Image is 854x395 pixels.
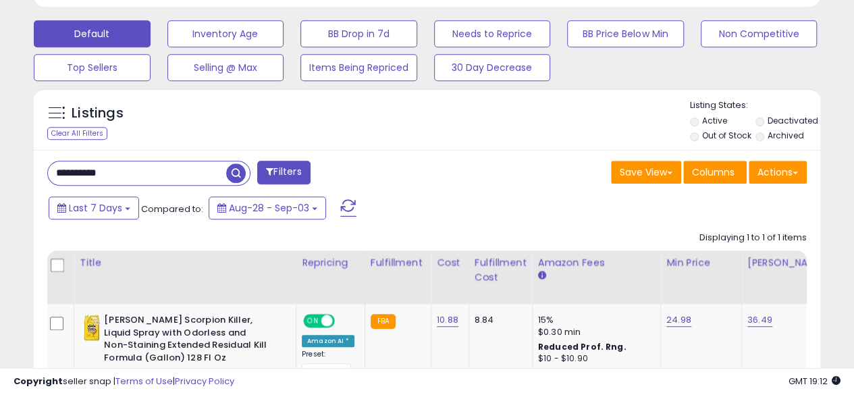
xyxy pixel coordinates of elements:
a: 10.88 [437,313,458,327]
span: OFF [333,315,354,327]
button: Last 7 Days [49,196,139,219]
button: Top Sellers [34,54,151,81]
div: 15% [538,314,650,326]
h5: Listings [72,104,124,123]
div: 8.84 [475,314,522,326]
button: Save View [611,161,681,184]
button: Selling @ Max [167,54,284,81]
button: BB Price Below Min [567,20,684,47]
strong: Copyright [14,375,63,388]
span: Last 7 Days [69,201,122,215]
label: Out of Stock [701,130,751,141]
div: Amazon AI * [302,335,354,347]
button: Filters [257,161,310,184]
label: Active [701,115,726,126]
label: Deactivated [768,115,818,126]
div: Cost [437,256,463,270]
b: [PERSON_NAME] Scorpion Killer, Liquid Spray with Odorless and Non-Staining Extended Residual Kill... [104,314,268,367]
div: Preset: [302,350,354,380]
span: Columns [692,165,735,179]
a: 24.98 [666,313,691,327]
div: Displaying 1 to 1 of 1 items [699,232,807,244]
span: 2025-09-11 19:12 GMT [789,375,840,388]
button: Aug-28 - Sep-03 [209,196,326,219]
button: Non Competitive [701,20,818,47]
p: Listing States: [690,99,820,112]
span: ON [304,315,321,327]
span: Compared to: [141,203,203,215]
button: Actions [749,161,807,184]
b: Reduced Prof. Rng. [538,341,626,352]
div: Min Price [666,256,736,270]
button: Items Being Repriced [300,54,417,81]
button: 30 Day Decrease [434,54,551,81]
div: [PERSON_NAME] [747,256,828,270]
div: Amazon Fees [538,256,655,270]
button: BB Drop in 7d [300,20,417,47]
label: Archived [768,130,804,141]
button: Default [34,20,151,47]
div: Fulfillment Cost [475,256,527,284]
div: $0.30 min [538,326,650,338]
button: Needs to Reprice [434,20,551,47]
div: Clear All Filters [47,127,107,140]
img: 41m95TcKy2L._SL40_.jpg [83,314,101,341]
div: $10 - $10.90 [538,353,650,365]
div: Fulfillment [371,256,425,270]
div: Title [80,256,290,270]
small: Amazon Fees. [538,270,546,282]
div: seller snap | | [14,375,234,388]
small: FBA [371,314,396,329]
a: Privacy Policy [175,375,234,388]
button: Columns [683,161,747,184]
a: 36.49 [747,313,772,327]
a: Terms of Use [115,375,173,388]
span: Aug-28 - Sep-03 [229,201,309,215]
button: Inventory Age [167,20,284,47]
div: Repricing [302,256,359,270]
